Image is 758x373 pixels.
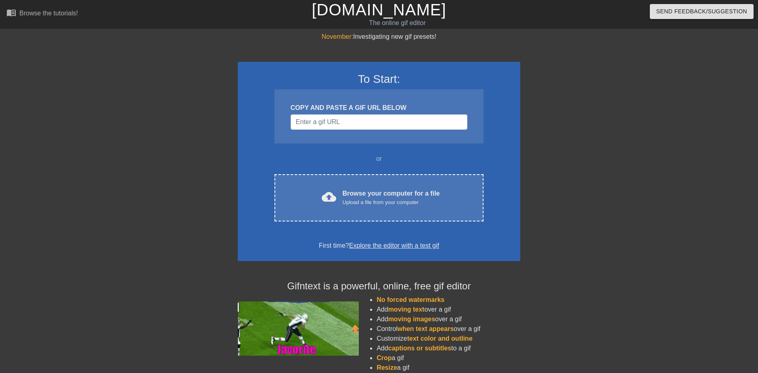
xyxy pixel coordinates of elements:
[6,8,78,20] a: Browse the tutorials!
[322,33,353,40] span: November:
[377,334,520,343] li: Customize
[377,354,392,361] span: Crop
[407,335,473,342] span: text color and outline
[388,345,451,352] span: captions or subtitles
[248,241,510,251] div: First time?
[388,306,425,313] span: moving text
[291,114,467,130] input: Username
[656,6,747,17] span: Send Feedback/Suggestion
[322,190,336,204] span: cloud_upload
[248,72,510,86] h3: To Start:
[259,154,499,164] div: or
[398,325,454,332] span: when text appears
[312,1,446,19] a: [DOMAIN_NAME]
[6,8,16,17] span: menu_book
[650,4,754,19] button: Send Feedback/Suggestion
[377,324,520,334] li: Control over a gif
[238,280,520,292] h4: Gifntext is a powerful, online, free gif editor
[388,316,435,322] span: moving images
[377,364,397,371] span: Resize
[377,296,444,303] span: No forced watermarks
[377,343,520,353] li: Add to a gif
[19,10,78,17] div: Browse the tutorials!
[238,32,520,42] div: Investigating new gif presets!
[343,198,440,207] div: Upload a file from your computer
[377,305,520,314] li: Add over a gif
[377,353,520,363] li: a gif
[238,301,359,356] img: football_small.gif
[377,363,520,373] li: a gif
[343,189,440,207] div: Browse your computer for a file
[257,18,538,28] div: The online gif editor
[349,242,439,249] a: Explore the editor with a test gif
[377,314,520,324] li: Add over a gif
[291,103,467,113] div: COPY AND PASTE A GIF URL BELOW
